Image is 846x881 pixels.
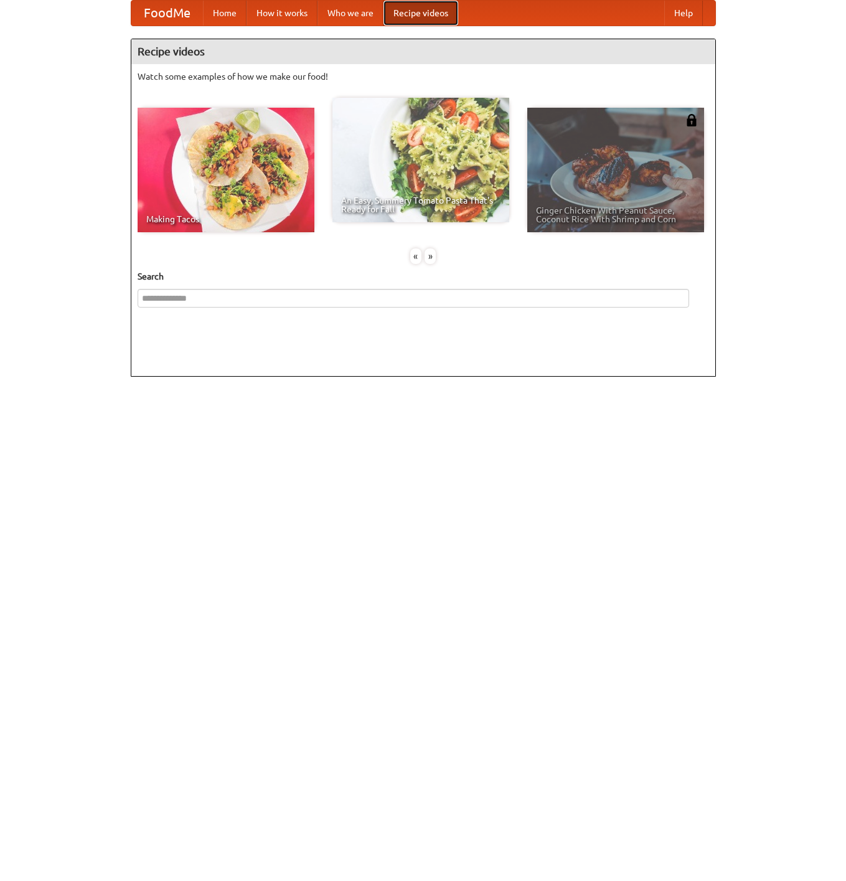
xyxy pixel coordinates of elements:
a: Home [203,1,247,26]
span: An Easy, Summery Tomato Pasta That's Ready for Fall [341,196,501,214]
div: » [425,248,436,264]
a: Help [664,1,703,26]
img: 483408.png [685,114,698,126]
h4: Recipe videos [131,39,715,64]
a: Making Tacos [138,108,314,232]
p: Watch some examples of how we make our food! [138,70,709,83]
h5: Search [138,270,709,283]
a: An Easy, Summery Tomato Pasta That's Ready for Fall [332,98,509,222]
a: How it works [247,1,317,26]
div: « [410,248,421,264]
span: Making Tacos [146,215,306,224]
a: Who we are [317,1,383,26]
a: FoodMe [131,1,203,26]
a: Recipe videos [383,1,458,26]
